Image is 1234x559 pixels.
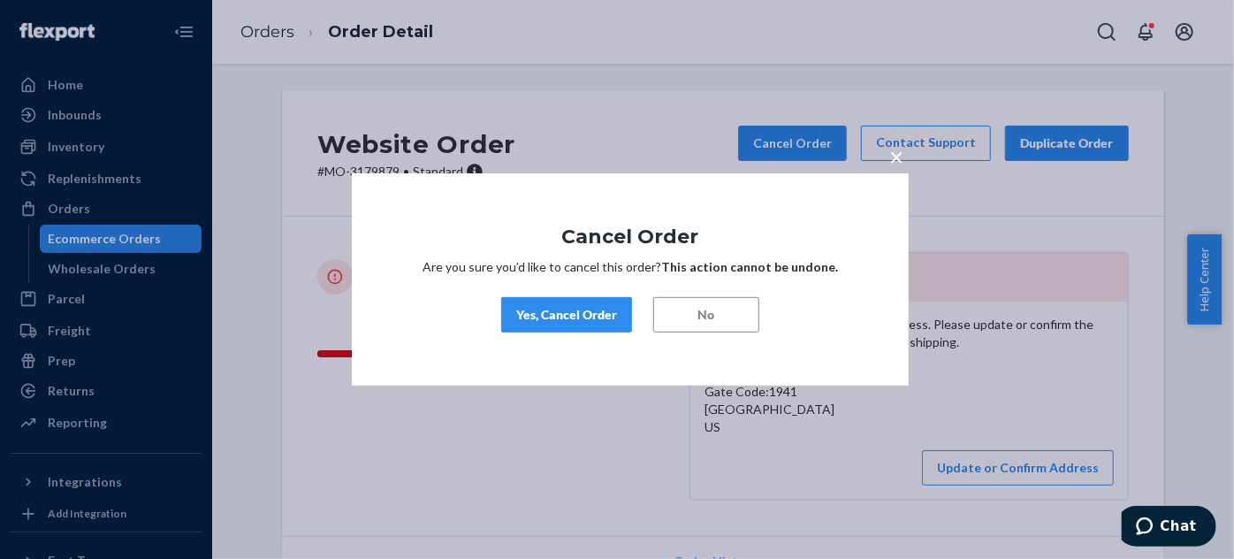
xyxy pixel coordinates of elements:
[1122,506,1216,550] iframe: Opens a widget where you can chat to one of our agents
[653,297,759,333] button: No
[405,226,856,248] h1: Cancel Order
[889,142,903,172] span: ×
[405,258,856,276] p: Are you sure you’d like to cancel this order?
[516,306,617,324] div: Yes, Cancel Order
[501,297,632,333] button: Yes, Cancel Order
[661,259,838,274] strong: This action cannot be undone.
